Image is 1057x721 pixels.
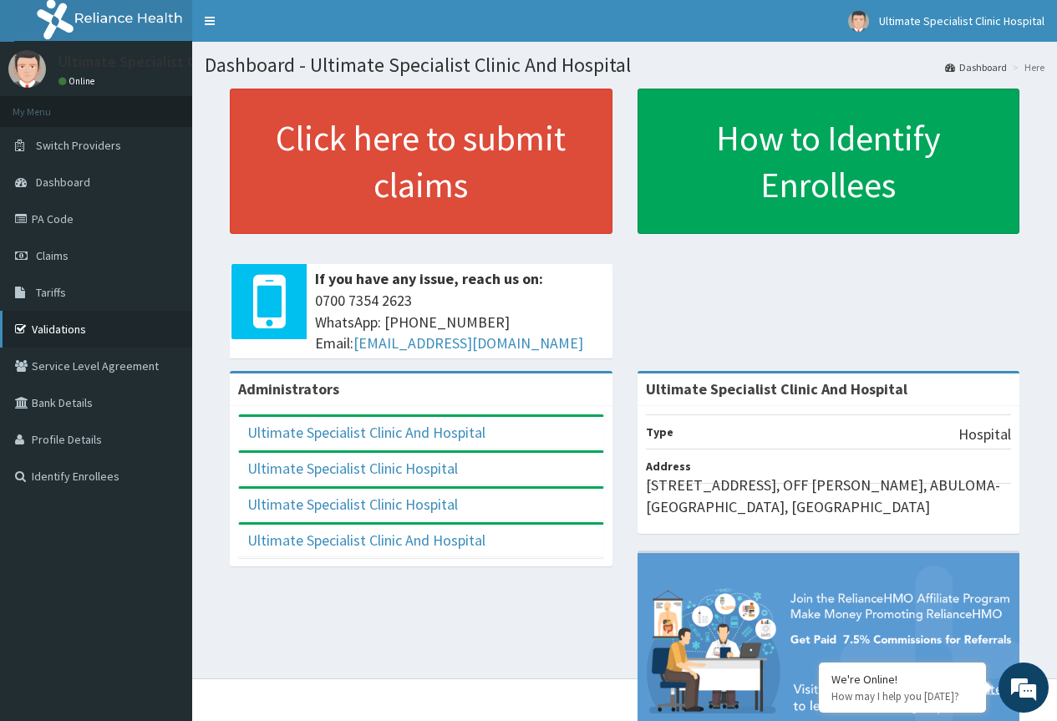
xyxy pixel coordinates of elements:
b: Address [646,459,691,474]
b: Type [646,424,673,439]
img: User Image [8,50,46,88]
a: How to Identify Enrollees [638,89,1020,234]
a: Click here to submit claims [230,89,612,234]
li: Here [1009,60,1044,74]
p: How may I help you today? [831,689,973,703]
span: Ultimate Specialist Clinic Hospital [879,13,1044,28]
div: We're Online! [831,672,973,687]
b: If you have any issue, reach us on: [315,269,543,288]
p: [STREET_ADDRESS], OFF [PERSON_NAME], ABULOMA-[GEOGRAPHIC_DATA], [GEOGRAPHIC_DATA] [646,475,1012,517]
span: Dashboard [36,175,90,190]
a: Online [58,75,99,87]
p: Ultimate Specialist Clinic Hospital [58,54,281,69]
a: Ultimate Specialist Clinic And Hospital [247,423,485,442]
img: User Image [848,11,869,32]
a: Ultimate Specialist Clinic Hospital [247,495,458,514]
span: Claims [36,248,69,263]
p: Hospital [958,424,1011,445]
h1: Dashboard - Ultimate Specialist Clinic And Hospital [205,54,1044,76]
a: Ultimate Specialist Clinic And Hospital [247,531,485,550]
span: 0700 7354 2623 WhatsApp: [PHONE_NUMBER] Email: [315,290,604,354]
a: [EMAIL_ADDRESS][DOMAIN_NAME] [353,333,583,353]
a: Ultimate Specialist Clinic Hospital [247,459,458,478]
a: Dashboard [945,60,1007,74]
span: Tariffs [36,285,66,300]
span: Switch Providers [36,138,121,153]
strong: Ultimate Specialist Clinic And Hospital [646,379,907,399]
b: Administrators [238,379,339,399]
